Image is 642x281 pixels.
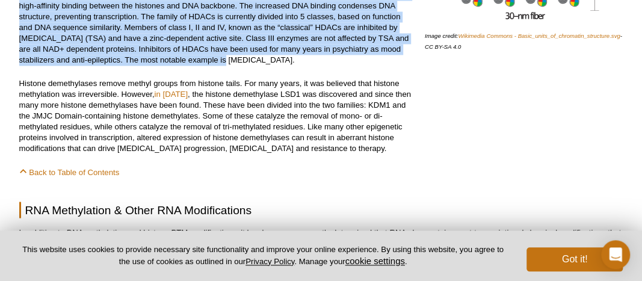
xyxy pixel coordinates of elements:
a: Wikimedia Commons - Basic_units_of_chromatin_structure.svg [458,32,620,39]
h2: RNA Methylation & Other RNA Modifications [19,202,623,218]
p: In addition to DNA methylation and histone PTM modifications, it has been more recently determine... [19,227,623,259]
button: cookie settings [345,256,405,266]
a: Privacy Policy [245,257,294,266]
div: Open Intercom Messenger [601,240,630,269]
p: Histone demethylases remove methyl groups from histone tails. For many years, it was believed tha... [19,78,416,153]
a: in [DATE] [155,89,188,98]
a: Back to Table of Contents [19,167,120,176]
i: Image credit: - CC BY-SA 4.0 [425,32,622,50]
p: This website uses cookies to provide necessary site functionality and improve your online experie... [19,244,507,267]
button: Got it! [526,247,623,271]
